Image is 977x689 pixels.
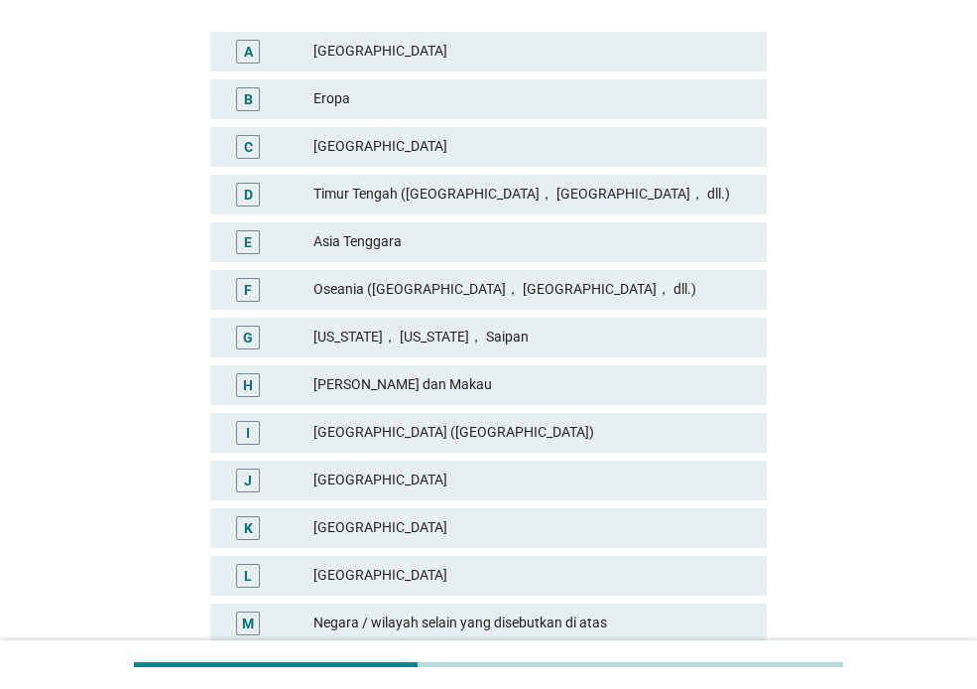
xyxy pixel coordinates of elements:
div: B [244,88,253,109]
div: A [244,41,253,62]
div: Negara / wilayah selain yang disebutkan di atas [313,612,751,635]
div: [GEOGRAPHIC_DATA] [313,516,751,540]
div: J [244,470,252,490]
div: F [244,279,252,300]
div: [PERSON_NAME] dan Makau [313,373,751,397]
div: K [244,517,253,538]
div: M [242,613,254,633]
div: C [244,136,253,157]
div: Timur Tengah ([GEOGRAPHIC_DATA]， [GEOGRAPHIC_DATA]， dll.) [313,183,751,207]
div: D [244,184,253,205]
div: E [244,231,252,252]
div: [GEOGRAPHIC_DATA] ([GEOGRAPHIC_DATA]) [313,421,751,445]
div: I [246,422,250,443]
div: L [244,565,252,586]
div: Oseania ([GEOGRAPHIC_DATA]， [GEOGRAPHIC_DATA]， dll.) [313,278,751,302]
div: G [243,327,253,347]
div: Asia Tenggara [313,230,751,254]
div: [GEOGRAPHIC_DATA] [313,135,751,159]
div: [GEOGRAPHIC_DATA] [313,564,751,588]
div: H [243,374,253,395]
div: Eropa [313,87,751,111]
div: [GEOGRAPHIC_DATA] [313,469,751,492]
div: [US_STATE]， [US_STATE]， Saipan [313,326,751,349]
div: [GEOGRAPHIC_DATA] [313,40,751,64]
